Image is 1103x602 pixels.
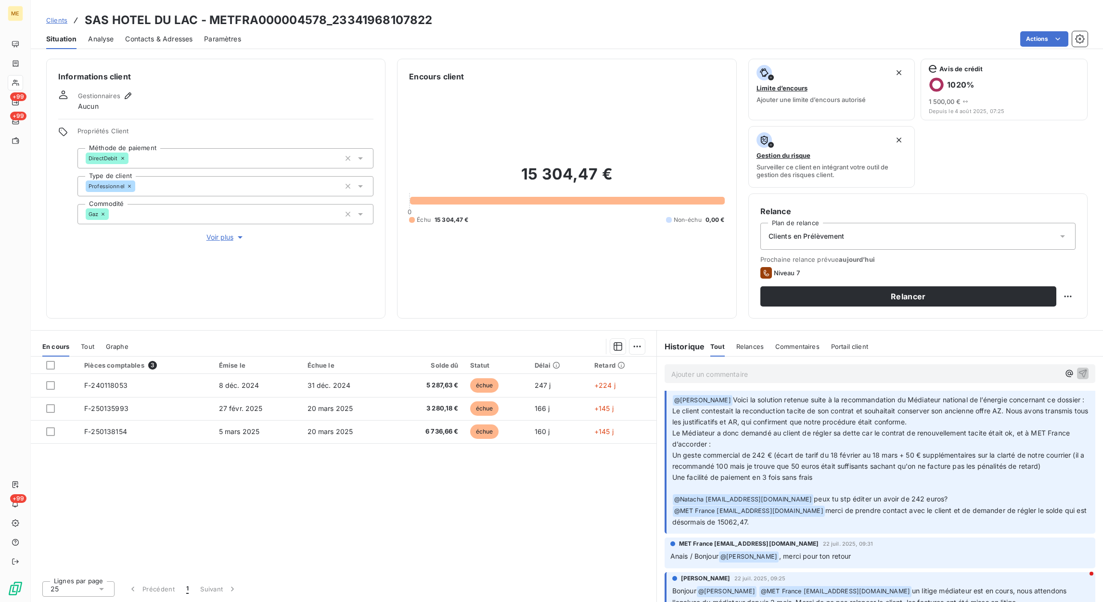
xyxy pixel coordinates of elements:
span: 20 mars 2025 [308,404,353,412]
span: Niveau 7 [774,269,800,277]
div: Échue le [308,361,387,369]
span: 0 [408,208,411,216]
span: 166 j [535,404,550,412]
span: Paramètres [204,34,241,44]
h2: 15 304,47 € [409,165,724,193]
span: F-250135993 [84,404,128,412]
span: En cours [42,343,69,350]
div: Retard [594,361,651,369]
span: Limite d’encours [757,84,808,92]
a: +99 [8,94,23,110]
h6: Informations client [58,71,373,82]
span: Ajouter une limite d’encours autorisé [757,96,866,103]
span: Avis de crédit [939,65,983,73]
button: 1 [180,579,194,599]
span: Prochaine relance prévue [760,256,1076,263]
h3: SAS HOTEL DU LAC - METFRA000004578_23341968107822 [85,12,432,29]
span: 3 280,18 € [399,404,459,413]
span: Situation [46,34,77,44]
span: Tout [710,343,725,350]
div: Délai [535,361,583,369]
span: Graphe [106,343,128,350]
button: Gestion du risqueSurveiller ce client en intégrant votre outil de gestion des risques client. [748,126,915,188]
div: ME [8,6,23,21]
span: @ MET France [EMAIL_ADDRESS][DOMAIN_NAME] [673,506,825,517]
span: Voir plus [206,232,245,242]
span: Professionnel [89,183,125,189]
span: Propriétés Client [77,127,373,141]
span: 5 mars 2025 [219,427,260,435]
span: Gestion du risque [757,152,810,159]
span: +224 j [594,381,616,389]
span: @ Natacha [EMAIL_ADDRESS][DOMAIN_NAME] [673,494,814,505]
span: Analyse [88,34,114,44]
h6: Relance [760,205,1076,217]
span: 1 500,00 € [929,98,961,105]
span: Gestionnaires [78,92,120,100]
span: 247 j [535,381,551,389]
span: Gaz [89,211,98,217]
span: 15 304,47 € [435,216,469,224]
img: Logo LeanPay [8,581,23,596]
span: Commentaires [775,343,820,350]
span: 22 juil. 2025, 09:25 [734,576,786,581]
span: , merci pour ton retour [779,552,851,560]
span: échue [470,378,499,393]
button: Suivant [194,579,243,599]
span: peux tu stp éditer un avoir de 242 euros? [814,495,948,503]
button: Actions [1020,31,1068,47]
span: 27 févr. 2025 [219,404,263,412]
h6: Historique [657,341,705,352]
span: Non-échu [674,216,702,224]
span: Le Médiateur a donc demandé au client de régler sa dette car le contrat de renouvellement tacite ... [672,429,1072,448]
span: Surveiller ce client en intégrant votre outil de gestion des risques client. [757,163,907,179]
a: Clients [46,15,67,25]
span: 20 mars 2025 [308,427,353,435]
span: échue [470,424,499,439]
span: F-240118053 [84,381,128,389]
span: +99 [10,494,26,503]
input: Ajouter une valeur [128,154,136,163]
span: Voici la solution retenue suite à la recommandation du Médiateur national de l’énergie concernant... [672,396,1090,426]
span: Portail client [831,343,868,350]
span: @ MET France [EMAIL_ADDRESS][DOMAIN_NAME] [759,586,911,597]
a: +99 [8,114,23,129]
span: Contacts & Adresses [125,34,192,44]
button: Voir plus [77,232,373,243]
span: Relances [736,343,764,350]
h6: Encours client [409,71,464,82]
button: Relancer [760,286,1056,307]
span: +99 [10,112,26,120]
span: Échu [417,216,431,224]
span: [PERSON_NAME] [681,574,731,583]
span: échue [470,401,499,416]
span: 160 j [535,427,550,435]
span: Anais / Bonjour [670,552,718,560]
span: @ [PERSON_NAME] [673,395,732,406]
div: Statut [470,361,523,369]
span: Aucun [78,102,99,111]
span: MET France [EMAIL_ADDRESS][DOMAIN_NAME] [679,539,819,548]
span: 0,00 € [705,216,725,224]
span: @ [PERSON_NAME] [719,551,779,563]
button: Limite d’encoursAjouter une limite d’encours autorisé [748,59,915,120]
span: 31 déc. 2024 [308,381,351,389]
span: F-250138154 [84,427,127,435]
span: Tout [81,343,94,350]
span: Bonjour [672,587,696,595]
span: 6 736,66 € [399,427,459,436]
span: 5 287,63 € [399,381,459,390]
span: DirectDebit [89,155,118,161]
div: Émise le [219,361,296,369]
span: aujourd’hui [839,256,875,263]
span: 25 [51,584,59,594]
span: +145 j [594,427,614,435]
span: Clients en Prélèvement [769,231,844,241]
button: Précédent [122,579,180,599]
div: Solde dû [399,361,459,369]
span: 3 [148,361,157,370]
h6: 1020 % [947,80,974,90]
span: Clients [46,16,67,24]
input: Ajouter une valeur [135,182,143,191]
span: Une facilité de paiement en 3 fois sans frais [672,473,813,481]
